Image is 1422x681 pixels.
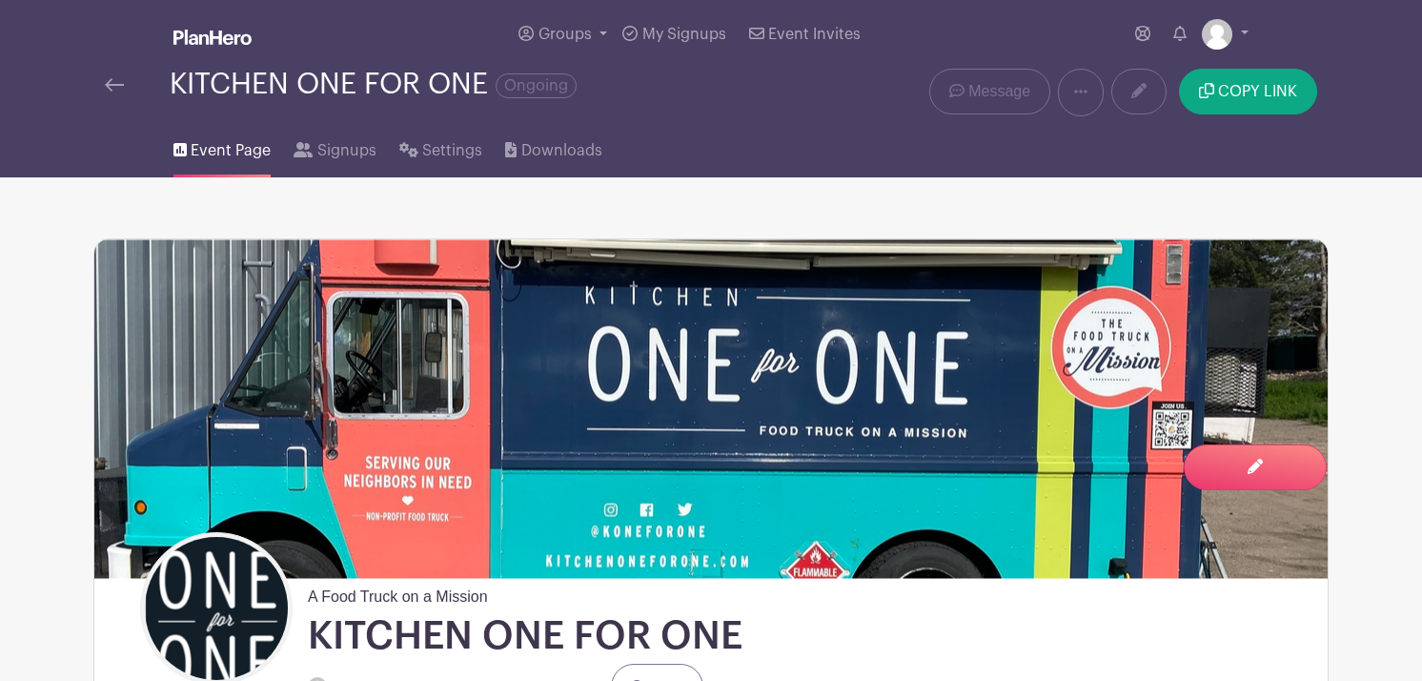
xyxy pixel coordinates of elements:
[308,612,742,660] h1: KITCHEN ONE FOR ONE
[105,78,124,92] img: back-arrow-29a5d9b10d5bd6ae65dc969a981735edf675c4d7a1fe02e03b50dbd4ba3cdb55.svg
[642,27,726,42] span: My Signups
[422,139,482,162] span: Settings
[308,578,488,609] span: A Food Truck on a Mission
[191,139,271,162] span: Event Page
[170,69,577,100] div: KITCHEN ONE FOR ONE
[1179,69,1317,114] button: COPY LINK
[538,27,592,42] span: Groups
[94,239,1328,578] img: IMG_9124.jpeg
[505,116,601,177] a: Downloads
[968,80,1030,103] span: Message
[496,73,577,98] span: Ongoing
[173,116,271,177] a: Event Page
[173,30,252,45] img: logo_white-6c42ec7e38ccf1d336a20a19083b03d10ae64f83f12c07503d8b9e83406b4c7d.svg
[145,537,288,680] img: Black%20Verticle%20KO4O%202.png
[1218,84,1297,99] span: COPY LINK
[399,116,482,177] a: Settings
[294,116,376,177] a: Signups
[317,139,376,162] span: Signups
[1202,19,1232,50] img: default-ce2991bfa6775e67f084385cd625a349d9dcbb7a52a09fb2fda1e96e2d18dcdb.png
[768,27,861,42] span: Event Invites
[929,69,1050,114] a: Message
[521,139,602,162] span: Downloads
